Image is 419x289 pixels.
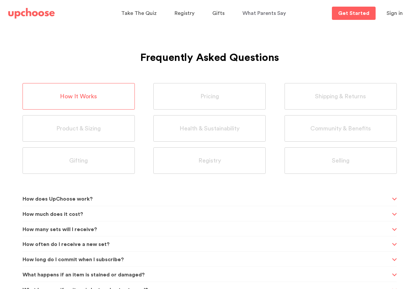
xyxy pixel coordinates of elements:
[180,125,239,132] span: Health & Sustainability
[175,7,196,20] a: Registry
[23,191,390,207] span: How does UpChoose work?
[332,7,376,20] a: Get Started
[8,7,55,20] a: UpChoose
[8,8,55,19] img: UpChoose
[212,7,227,20] a: Gifts
[23,35,397,66] h1: Frequently Asked Questions
[23,267,390,283] span: What happens if an item is stained or damaged?
[69,157,88,165] span: Gifting
[242,7,288,20] a: What Parents Say
[200,93,219,100] span: Pricing
[212,11,225,16] span: Gifts
[175,11,194,16] span: Registry
[23,221,390,238] span: How many sets will I receive?
[378,7,411,20] button: Sign in
[60,93,97,100] span: How It Works
[338,11,369,16] p: Get Started
[23,252,390,268] span: How long do I commit when I subscribe?
[121,11,157,16] span: Take The Quiz
[23,206,390,222] span: How much does it cost?
[242,11,286,16] span: What Parents Say
[56,125,101,132] span: Product & Sizing
[332,157,349,165] span: Selling
[23,236,390,253] span: How often do I receive a new set?
[310,125,371,132] span: Community & Benefits
[387,11,403,16] span: Sign in
[121,7,159,20] a: Take The Quiz
[198,157,221,165] span: Registry
[315,93,366,100] span: Shipping & Returns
